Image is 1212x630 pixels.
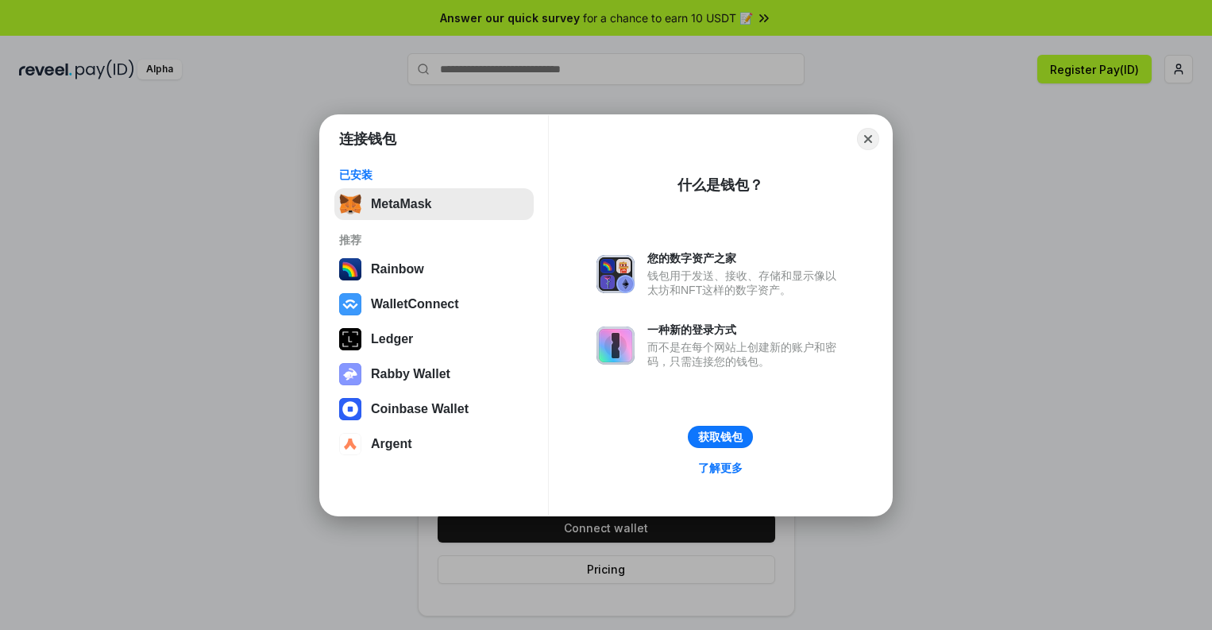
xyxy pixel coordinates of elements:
img: svg+xml,%3Csvg%20xmlns%3D%22http%3A%2F%2Fwww.w3.org%2F2000%2Fsvg%22%20fill%3D%22none%22%20viewBox... [596,327,635,365]
img: svg+xml,%3Csvg%20width%3D%2228%22%20height%3D%2228%22%20viewBox%3D%220%200%2028%2028%22%20fill%3D... [339,398,361,420]
div: Ledger [371,332,413,346]
img: svg+xml,%3Csvg%20xmlns%3D%22http%3A%2F%2Fwww.w3.org%2F2000%2Fsvg%22%20width%3D%2228%22%20height%3... [339,328,361,350]
img: svg+xml,%3Csvg%20fill%3D%22none%22%20height%3D%2233%22%20viewBox%3D%220%200%2035%2033%22%20width%... [339,193,361,215]
button: Rabby Wallet [334,358,534,390]
button: 获取钱包 [688,426,753,448]
div: 什么是钱包？ [677,176,763,195]
div: 钱包用于发送、接收、存储和显示像以太坊和NFT这样的数字资产。 [647,269,844,297]
img: svg+xml,%3Csvg%20width%3D%2228%22%20height%3D%2228%22%20viewBox%3D%220%200%2028%2028%22%20fill%3D... [339,433,361,455]
div: 一种新的登录方式 [647,323,844,337]
div: 已安装 [339,168,529,182]
img: svg+xml,%3Csvg%20width%3D%22120%22%20height%3D%22120%22%20viewBox%3D%220%200%20120%20120%22%20fil... [339,258,361,280]
div: MetaMask [371,197,431,211]
a: 了解更多 [689,458,752,478]
div: Coinbase Wallet [371,402,469,416]
div: Argent [371,437,412,451]
img: svg+xml,%3Csvg%20xmlns%3D%22http%3A%2F%2Fwww.w3.org%2F2000%2Fsvg%22%20fill%3D%22none%22%20viewBox... [339,363,361,385]
div: 了解更多 [698,461,743,475]
div: 获取钱包 [698,430,743,444]
button: Rainbow [334,253,534,285]
h1: 连接钱包 [339,129,396,149]
button: Coinbase Wallet [334,393,534,425]
div: 推荐 [339,233,529,247]
img: svg+xml,%3Csvg%20xmlns%3D%22http%3A%2F%2Fwww.w3.org%2F2000%2Fsvg%22%20fill%3D%22none%22%20viewBox... [596,255,635,293]
div: Rainbow [371,262,424,276]
button: WalletConnect [334,288,534,320]
button: Argent [334,428,534,460]
button: MetaMask [334,188,534,220]
button: Ledger [334,323,534,355]
div: 而不是在每个网站上创建新的账户和密码，只需连接您的钱包。 [647,340,844,369]
div: 您的数字资产之家 [647,251,844,265]
div: Rabby Wallet [371,367,450,381]
img: svg+xml,%3Csvg%20width%3D%2228%22%20height%3D%2228%22%20viewBox%3D%220%200%2028%2028%22%20fill%3D... [339,293,361,315]
div: WalletConnect [371,297,459,311]
button: Close [857,128,879,150]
